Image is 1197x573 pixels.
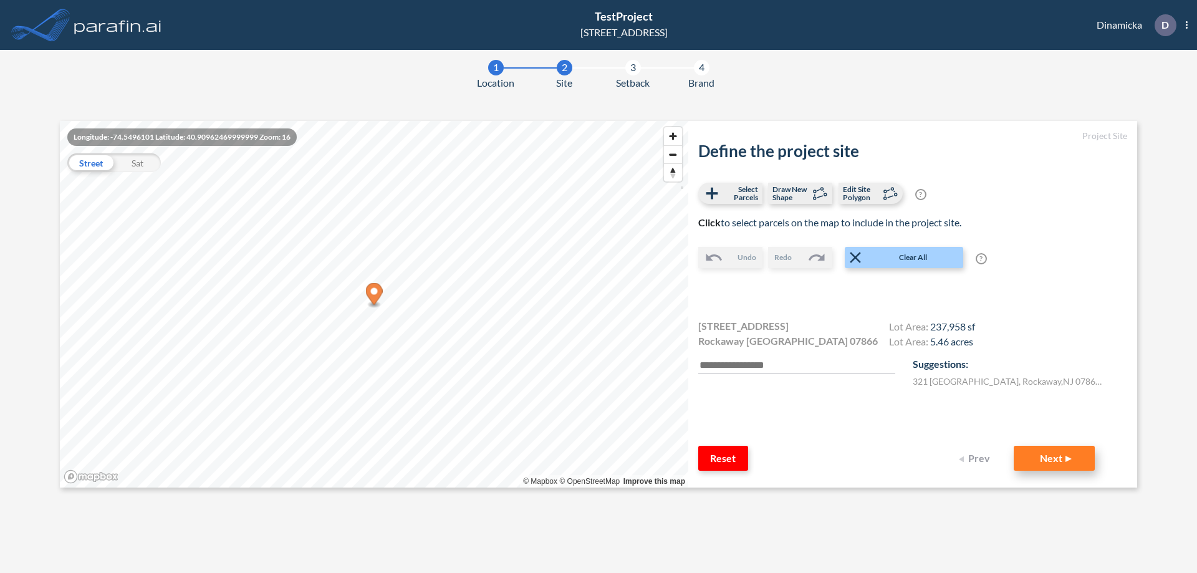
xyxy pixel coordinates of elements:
div: Longitude: -74.5496101 Latitude: 40.90962469999999 Zoom: 16 [67,128,297,146]
span: 237,958 sf [930,320,975,332]
span: Location [477,75,514,90]
span: Zoom out [664,146,682,163]
span: Brand [688,75,714,90]
span: TestProject [595,9,653,23]
img: logo [72,12,164,37]
b: Click [698,216,721,228]
span: 5.46 acres [930,335,973,347]
h4: Lot Area: [889,335,975,350]
a: OpenStreetMap [559,477,620,486]
span: ? [976,253,987,264]
button: Zoom in [664,127,682,145]
span: Select Parcels [721,185,758,201]
button: Zoom out [664,145,682,163]
span: Clear All [865,252,962,263]
button: Redo [768,247,832,268]
div: 1 [488,60,504,75]
a: Improve this map [623,477,685,486]
label: 321 [GEOGRAPHIC_DATA] , Rockaway , NJ 07866 , US [913,375,1106,388]
button: Next [1014,446,1095,471]
h5: Project Site [698,131,1127,142]
button: Reset bearing to north [664,163,682,181]
div: 4 [694,60,709,75]
button: Prev [951,446,1001,471]
div: Map marker [366,283,383,309]
span: Site [556,75,572,90]
span: [STREET_ADDRESS] [698,319,789,334]
span: Draw New Shape [772,185,809,201]
div: Street [67,153,114,172]
p: D [1161,19,1169,31]
a: Mapbox [523,477,557,486]
button: Undo [698,247,762,268]
a: Mapbox homepage [64,469,118,484]
span: Edit Site Polygon [843,185,880,201]
button: Clear All [845,247,963,268]
div: 3 [625,60,641,75]
p: Suggestions: [913,357,1127,372]
span: to select parcels on the map to include in the project site. [698,216,961,228]
h2: Define the project site [698,142,1127,161]
span: ? [915,189,926,200]
span: Reset bearing to north [664,164,682,181]
div: 2 [557,60,572,75]
button: Reset [698,446,748,471]
div: [STREET_ADDRESS] [580,25,668,40]
span: Redo [774,252,792,263]
span: Undo [738,252,756,263]
h4: Lot Area: [889,320,975,335]
span: Setback [616,75,650,90]
div: Sat [114,153,161,172]
canvas: Map [60,121,688,488]
div: Dinamicka [1078,14,1188,36]
span: Rockaway [GEOGRAPHIC_DATA] 07866 [698,334,878,349]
